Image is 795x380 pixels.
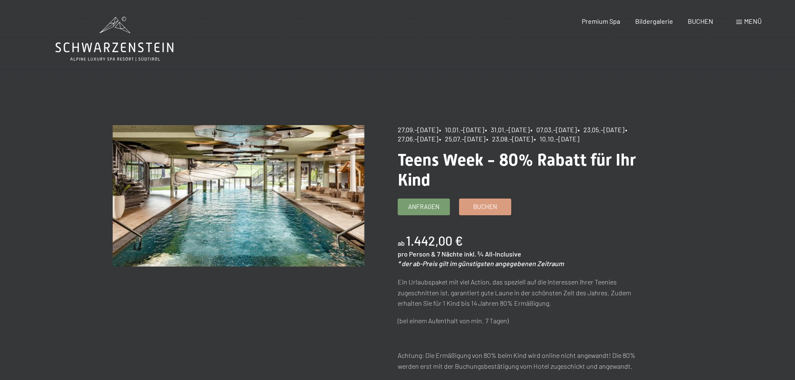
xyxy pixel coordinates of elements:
[408,202,439,211] span: Anfragen
[398,250,436,258] span: pro Person &
[459,199,511,215] a: Buchen
[464,250,521,258] span: inkl. ¾ All-Inclusive
[485,126,530,133] span: • 31.01.–[DATE]
[635,17,673,25] a: Bildergalerie
[398,315,649,326] p: (bei einem Aufenthalt von min. 7 Tagen)
[744,17,762,25] span: Menü
[582,17,620,25] a: Premium Spa
[398,277,649,309] p: Ein Urlaubspaket mit viel Action, das speziell auf die Interessen Ihrer Teenies zugeschnitten ist...
[398,239,405,247] span: ab
[439,135,485,143] span: • 25.07.–[DATE]
[486,135,533,143] span: • 23.08.–[DATE]
[406,233,463,248] b: 1.442,00 €
[398,150,636,190] span: Teens Week - 80% Rabatt für Ihr Kind
[398,350,649,371] p: Achtung: Die Ermäßigung von 80% beim Kind wird online nicht angewandt! Die 80% werden erst mit de...
[398,259,564,267] em: * der ab-Preis gilt im günstigsten angegebenen Zeitraum
[398,199,449,215] a: Anfragen
[534,135,579,143] span: • 10.10.–[DATE]
[398,126,438,133] span: 27.09.–[DATE]
[437,250,463,258] span: 7 Nächte
[688,17,713,25] a: BUCHEN
[473,202,497,211] span: Buchen
[113,125,364,267] img: Teens Week - 80% Rabatt für Ihr Kind
[578,126,624,133] span: • 23.05.–[DATE]
[530,126,577,133] span: • 07.03.–[DATE]
[439,126,484,133] span: • 10.01.–[DATE]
